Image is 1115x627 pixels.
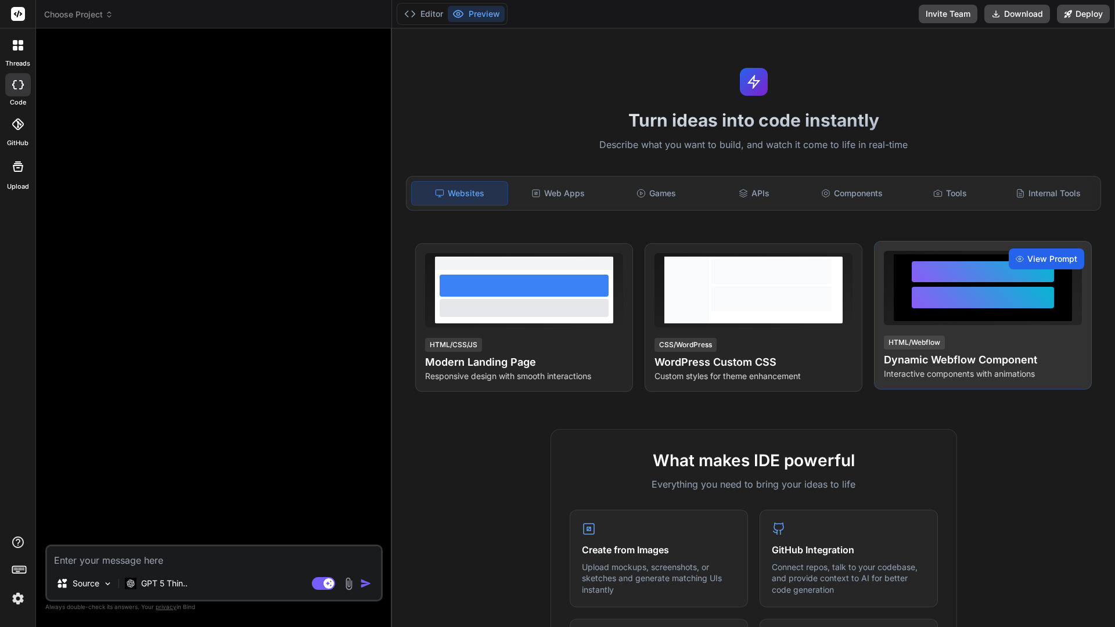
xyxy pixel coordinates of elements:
[103,579,113,589] img: Pick Models
[919,5,977,23] button: Invite Team
[425,354,623,370] h4: Modern Landing Page
[654,338,717,352] div: CSS/WordPress
[156,603,177,610] span: privacy
[400,6,448,22] button: Editor
[582,543,736,557] h4: Create from Images
[582,561,736,596] p: Upload mockups, screenshots, or sketches and generate matching UIs instantly
[125,578,136,589] img: GPT 5 Thinking High
[772,561,926,596] p: Connect repos, talk to your codebase, and provide context to AI for better code generation
[7,138,28,148] label: GitHub
[5,59,30,69] label: threads
[141,578,188,589] p: GPT 5 Thin..
[411,181,508,206] div: Websites
[425,338,482,352] div: HTML/CSS/JS
[884,368,1082,380] p: Interactive components with animations
[570,448,938,473] h2: What makes IDE powerful
[1057,5,1110,23] button: Deploy
[984,5,1050,23] button: Download
[884,336,945,349] div: HTML/Webflow
[570,477,938,491] p: Everything you need to bring your ideas to life
[1000,181,1096,206] div: Internal Tools
[654,354,853,370] h4: WordPress Custom CSS
[1027,253,1077,265] span: View Prompt
[902,181,998,206] div: Tools
[399,110,1108,131] h1: Turn ideas into code instantly
[399,138,1108,153] p: Describe what you want to build, and watch it come to life in real-time
[510,181,606,206] div: Web Apps
[609,181,704,206] div: Games
[7,182,29,192] label: Upload
[706,181,802,206] div: APIs
[360,578,372,589] img: icon
[884,352,1082,368] h4: Dynamic Webflow Component
[425,370,623,382] p: Responsive design with smooth interactions
[73,578,99,589] p: Source
[772,543,926,557] h4: GitHub Integration
[654,370,853,382] p: Custom styles for theme enhancement
[8,589,28,608] img: settings
[10,98,26,107] label: code
[342,577,355,590] img: attachment
[448,6,505,22] button: Preview
[45,601,383,612] p: Always double-check its answers. Your in Bind
[804,181,900,206] div: Components
[44,9,113,20] span: Choose Project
